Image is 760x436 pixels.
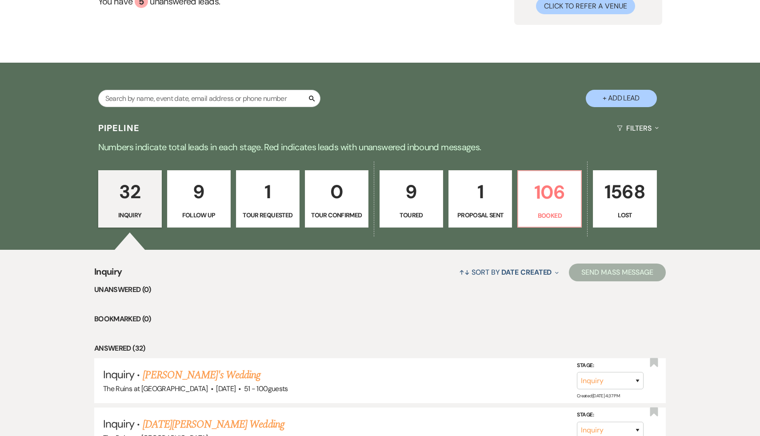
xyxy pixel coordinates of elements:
a: 1Proposal Sent [448,170,512,228]
p: 9 [385,177,437,207]
input: Search by name, event date, email address or phone number [98,90,320,107]
button: Sort By Date Created [456,260,562,284]
button: Send Mass Message [569,264,666,281]
label: Stage: [577,361,644,371]
a: 1Tour Requested [236,170,300,228]
span: ↑↓ [459,268,470,277]
p: Proposal Sent [454,210,506,220]
span: The Ruins at [GEOGRAPHIC_DATA] [103,384,208,393]
span: Inquiry [103,417,134,431]
p: 0 [311,177,363,207]
li: Unanswered (0) [94,284,666,296]
a: 9Toured [380,170,443,228]
label: Stage: [577,410,644,420]
p: Tour Confirmed [311,210,363,220]
a: 0Tour Confirmed [305,170,368,228]
button: + Add Lead [586,90,657,107]
h3: Pipeline [98,122,140,134]
span: 51 - 100 guests [244,384,288,393]
span: Inquiry [103,368,134,381]
span: [DATE] [216,384,236,393]
p: 1 [454,177,506,207]
a: 9Follow Up [167,170,231,228]
button: Filters [613,116,662,140]
p: 9 [173,177,225,207]
p: Follow Up [173,210,225,220]
a: [PERSON_NAME]'s Wedding [143,367,261,383]
p: Tour Requested [242,210,294,220]
p: 1568 [599,177,651,207]
p: Inquiry [104,210,156,220]
span: Inquiry [94,265,122,284]
span: Created: [DATE] 4:37 PM [577,393,620,399]
span: Date Created [501,268,552,277]
p: Toured [385,210,437,220]
a: 32Inquiry [98,170,162,228]
li: Answered (32) [94,343,666,354]
p: Lost [599,210,651,220]
p: Booked [524,211,576,220]
p: 1 [242,177,294,207]
p: 106 [524,177,576,207]
a: [DATE][PERSON_NAME] Wedding [143,416,284,432]
p: 32 [104,177,156,207]
a: 106Booked [517,170,582,228]
p: Numbers indicate total leads in each stage. Red indicates leads with unanswered inbound messages. [60,140,700,154]
li: Bookmarked (0) [94,313,666,325]
a: 1568Lost [593,170,656,228]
